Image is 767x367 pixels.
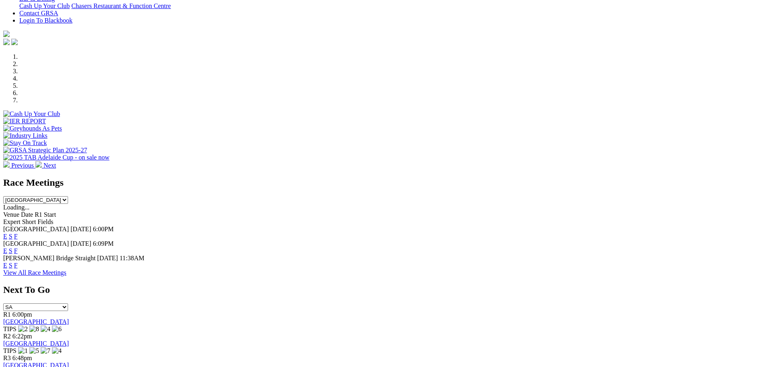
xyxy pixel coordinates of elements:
img: Cash Up Your Club [3,110,60,118]
img: 4 [52,347,62,355]
a: E [3,233,7,240]
a: F [14,247,18,254]
a: S [9,247,12,254]
span: Short [22,218,36,225]
span: R1 Start [35,211,56,218]
div: Bar & Dining [19,2,764,10]
span: R1 [3,311,11,318]
h2: Next To Go [3,284,764,295]
span: R3 [3,355,11,361]
h2: Race Meetings [3,177,764,188]
img: facebook.svg [3,39,10,45]
span: 11:38AM [120,255,145,261]
a: S [9,262,12,269]
img: logo-grsa-white.png [3,31,10,37]
img: GRSA Strategic Plan 2025-27 [3,147,87,154]
span: R2 [3,333,11,340]
span: Date [21,211,33,218]
img: 8 [29,326,39,333]
span: Next [43,162,56,169]
img: Industry Links [3,132,48,139]
span: [DATE] [70,240,91,247]
img: Stay On Track [3,139,47,147]
span: Expert [3,218,21,225]
img: 2025 TAB Adelaide Cup - on sale now [3,154,110,161]
img: Greyhounds As Pets [3,125,62,132]
img: chevron-right-pager-white.svg [35,161,42,168]
span: [DATE] [70,226,91,232]
a: Cash Up Your Club [19,2,70,9]
span: 6:22pm [12,333,32,340]
span: [PERSON_NAME] Bridge Straight [3,255,95,261]
a: E [3,247,7,254]
a: S [9,233,12,240]
span: Previous [11,162,34,169]
span: Fields [37,218,53,225]
span: [GEOGRAPHIC_DATA] [3,226,69,232]
span: [DATE] [97,255,118,261]
img: 2 [18,326,28,333]
img: chevron-left-pager-white.svg [3,161,10,168]
a: F [14,233,18,240]
span: Venue [3,211,19,218]
img: 4 [41,326,50,333]
span: 6:48pm [12,355,32,361]
span: TIPS [3,326,17,332]
img: 1 [18,347,28,355]
a: Chasers Restaurant & Function Centre [71,2,171,9]
img: 5 [29,347,39,355]
a: Contact GRSA [19,10,58,17]
a: F [14,262,18,269]
img: 6 [52,326,62,333]
span: TIPS [3,347,17,354]
img: IER REPORT [3,118,46,125]
span: [GEOGRAPHIC_DATA] [3,240,69,247]
img: 7 [41,347,50,355]
a: [GEOGRAPHIC_DATA] [3,340,69,347]
a: View All Race Meetings [3,269,66,276]
img: twitter.svg [11,39,18,45]
span: 6:00PM [93,226,114,232]
span: 6:00pm [12,311,32,318]
a: Login To Blackbook [19,17,72,24]
span: 6:09PM [93,240,114,247]
a: [GEOGRAPHIC_DATA] [3,318,69,325]
a: Previous [3,162,35,169]
span: Loading... [3,204,29,211]
a: E [3,262,7,269]
a: Next [35,162,56,169]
